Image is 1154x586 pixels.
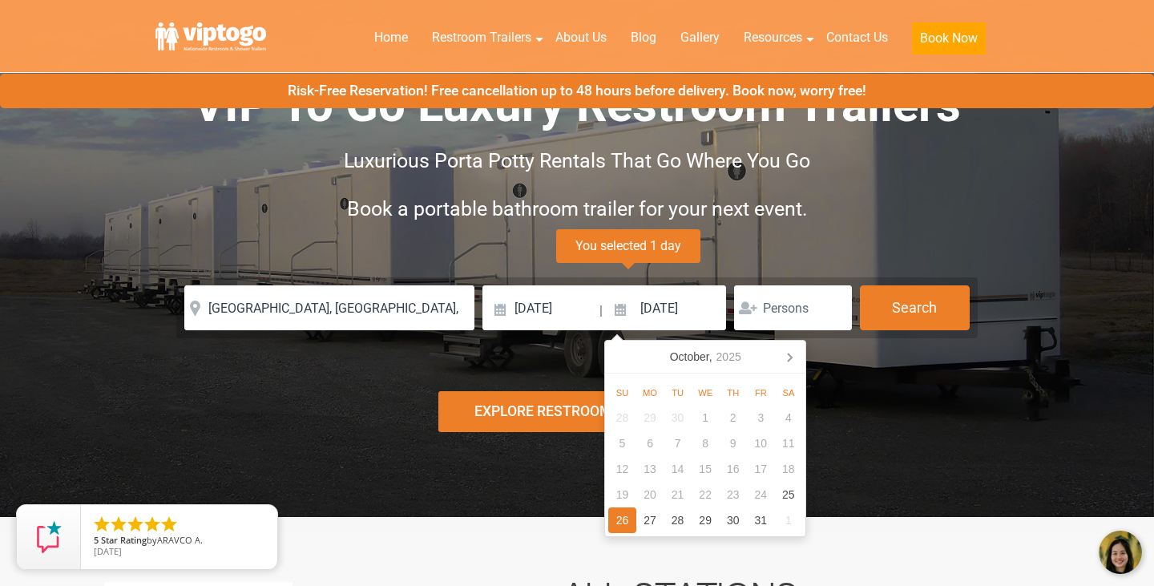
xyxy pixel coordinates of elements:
[775,482,803,507] div: 25
[608,456,636,482] div: 12
[692,482,720,507] div: 22
[912,22,986,55] button: Book Now
[636,405,664,430] div: 29
[109,515,128,534] li: 
[747,405,775,430] div: 3
[692,507,720,533] div: 29
[126,515,145,534] li: 
[775,430,803,456] div: 11
[438,391,716,432] div: Explore Restroom Trailers
[636,383,664,402] div: Mo
[914,519,1154,586] iframe: Live Chat Button
[636,482,664,507] div: 20
[692,456,720,482] div: 15
[608,405,636,430] div: 28
[636,507,664,533] div: 27
[664,456,692,482] div: 14
[599,285,603,337] span: |
[362,20,420,55] a: Home
[604,285,726,330] input: Pickup
[482,285,597,330] input: Delivery
[732,20,814,55] a: Resources
[747,456,775,482] div: 17
[775,383,803,402] div: Sa
[814,20,900,55] a: Contact Us
[664,383,692,402] div: Tu
[664,507,692,533] div: 28
[692,383,720,402] div: We
[716,347,741,366] i: 2025
[184,285,474,330] input: Where do you need your restroom?
[608,430,636,456] div: 5
[143,515,162,534] li: 
[692,405,720,430] div: 1
[608,507,636,533] div: 26
[747,383,775,402] div: Fr
[668,20,732,55] a: Gallery
[720,383,748,402] div: Th
[664,405,692,430] div: 30
[543,20,619,55] a: About Us
[94,545,122,557] span: [DATE]
[860,285,970,330] button: Search
[347,197,808,220] span: Book a portable bathroom trailer for your next event.
[900,20,998,64] a: Book Now
[747,507,775,533] div: 31
[556,229,700,263] span: You selected 1 day
[775,456,803,482] div: 18
[719,507,747,533] div: 30
[664,482,692,507] div: 21
[94,534,99,546] span: 5
[734,285,852,330] input: Persons
[101,534,147,546] span: Star Rating
[747,482,775,507] div: 24
[719,430,747,456] div: 9
[159,515,179,534] li: 
[157,534,203,546] span: ARAVCO A.
[608,482,636,507] div: 19
[719,482,747,507] div: 23
[92,515,111,534] li: 
[775,405,803,430] div: 4
[719,405,747,430] div: 2
[94,535,264,547] span: by
[636,456,664,482] div: 13
[619,20,668,55] a: Blog
[747,430,775,456] div: 10
[692,430,720,456] div: 8
[719,456,747,482] div: 16
[420,20,543,55] a: Restroom Trailers
[664,430,692,456] div: 7
[344,149,810,172] span: Luxurious Porta Potty Rentals That Go Where You Go
[636,430,664,456] div: 6
[775,507,803,533] div: 1
[608,383,636,402] div: Su
[33,521,65,553] img: Review Rating
[664,344,748,370] div: October,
